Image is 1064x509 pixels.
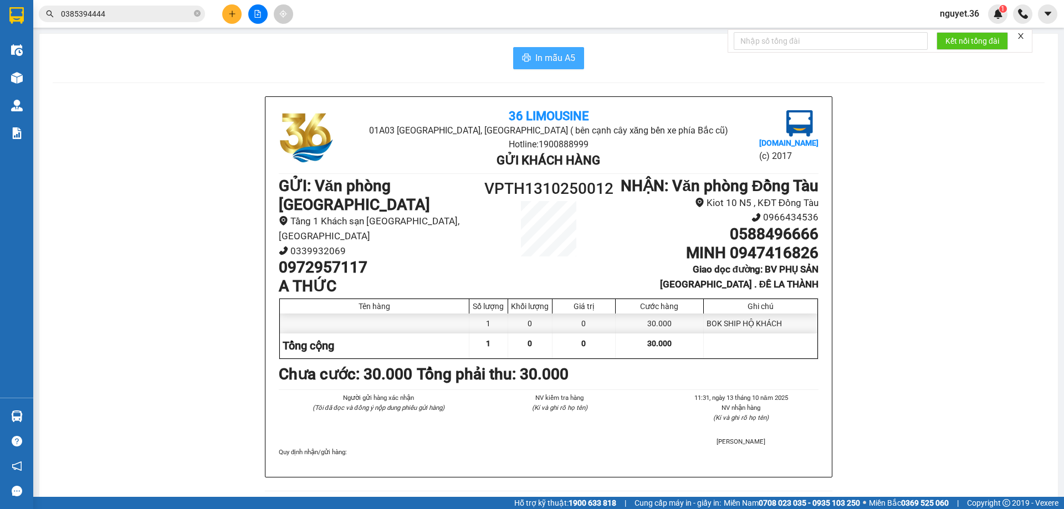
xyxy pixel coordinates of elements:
[616,313,704,333] div: 30.000
[279,277,481,296] h1: A THỨC
[62,69,252,83] li: Hotline: 1900888999
[514,497,616,509] span: Hỗ trợ kỹ thuật:
[511,302,549,311] div: Khối lượng
[1018,9,1028,19] img: phone-icon
[279,216,288,225] span: environment
[1002,499,1010,507] span: copyright
[993,9,1003,19] img: icon-new-feature
[695,198,704,207] span: environment
[1043,9,1053,19] span: caret-down
[1017,32,1025,40] span: close
[713,414,769,421] i: (Kí và ghi rõ họ tên)
[11,44,23,56] img: warehouse-icon
[664,403,819,413] li: NV nhận hàng
[11,127,23,139] img: solution-icon
[279,214,481,243] li: Tầng 1 Khách sạn [GEOGRAPHIC_DATA], [GEOGRAPHIC_DATA]
[901,498,949,507] strong: 0369 525 060
[759,498,860,507] strong: 0708 023 035 - 0935 103 250
[724,497,860,509] span: Miền Nam
[581,339,586,348] span: 0
[11,410,23,422] img: warehouse-icon
[759,149,819,163] li: (c) 2017
[481,177,616,201] h1: VPTH1310250012
[759,138,819,147] b: [DOMAIN_NAME]
[945,35,999,47] span: Kết nối tổng đài
[751,213,761,222] span: phone
[532,404,587,412] i: (Kí và ghi rõ họ tên)
[14,14,69,69] img: logo.jpg
[46,10,54,18] span: search
[12,486,22,496] span: message
[279,447,819,457] div: Quy định nhận/gửi hàng :
[513,47,584,69] button: printerIn mẫu A5
[869,497,949,509] span: Miền Bắc
[508,313,553,333] div: 0
[1038,4,1057,24] button: caret-down
[535,51,575,65] span: In mẫu A5
[553,313,616,333] div: 0
[279,244,481,259] li: 0339932069
[664,393,819,403] li: 11:31, ngày 13 tháng 10 năm 2025
[417,365,569,383] b: Tổng phải thu: 30.000
[9,7,24,24] img: logo-vxr
[11,100,23,111] img: warehouse-icon
[635,497,721,509] span: Cung cấp máy in - giấy in:
[704,313,817,333] div: BOK SHIP HỘ KHÁCH
[734,32,928,50] input: Nhập số tổng đài
[12,461,22,471] span: notification
[957,497,959,509] span: |
[707,302,815,311] div: Ghi chú
[279,246,288,255] span: phone
[999,5,1007,13] sup: 1
[616,244,819,263] h1: MINH 0947416826
[786,110,813,137] img: logo.jpg
[618,302,700,311] div: Cước hàng
[369,137,728,151] li: Hotline: 1900888999
[625,497,626,509] span: |
[116,13,196,27] b: 36 Limousine
[555,302,612,311] div: Giá trị
[616,225,819,244] h1: 0588496666
[279,365,412,383] b: Chưa cước : 30.000
[937,32,1008,50] button: Kết nối tổng đài
[301,393,456,403] li: Người gửi hàng xác nhận
[248,4,268,24] button: file-add
[279,177,430,214] b: GỬI : Văn phòng [GEOGRAPHIC_DATA]
[283,302,466,311] div: Tên hàng
[660,264,819,290] b: Giao dọc đường: BV PHỤ SẢN [GEOGRAPHIC_DATA] . ĐÊ LA THÀNH
[616,210,819,225] li: 0966434536
[228,10,236,18] span: plus
[313,404,444,412] i: (Tôi đã đọc và đồng ý nộp dung phiếu gửi hàng)
[472,302,505,311] div: Số lượng
[279,10,287,18] span: aim
[194,9,201,19] span: close-circle
[283,339,334,352] span: Tổng cộng
[647,339,672,348] span: 30.000
[931,7,988,20] span: nguyet.36
[616,196,819,210] li: Kiot 10 N5 , KĐT Đồng Tàu
[528,339,532,348] span: 0
[12,436,22,446] span: question-circle
[369,124,728,137] li: 01A03 [GEOGRAPHIC_DATA], [GEOGRAPHIC_DATA] ( bên cạnh cây xăng bến xe phía Bắc cũ)
[621,177,819,195] b: NHẬN : Văn phòng Đồng Tàu
[254,10,262,18] span: file-add
[279,110,334,166] img: logo.jpg
[664,436,819,446] li: [PERSON_NAME]
[274,4,293,24] button: aim
[11,72,23,84] img: warehouse-icon
[61,8,192,20] input: Tìm tên, số ĐT hoặc mã đơn
[279,258,481,277] h1: 0972957117
[469,313,508,333] div: 1
[569,498,616,507] strong: 1900 633 818
[522,53,531,64] span: printer
[497,153,600,167] b: Gửi khách hàng
[509,109,589,123] b: 36 Limousine
[486,339,490,348] span: 1
[62,27,252,69] li: 01A03 [GEOGRAPHIC_DATA], [GEOGRAPHIC_DATA] ( bên cạnh cây xăng bến xe phía Bắc cũ)
[222,4,242,24] button: plus
[482,393,637,403] li: NV kiểm tra hàng
[194,10,201,17] span: close-circle
[1001,5,1005,13] span: 1
[863,501,866,505] span: ⚪️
